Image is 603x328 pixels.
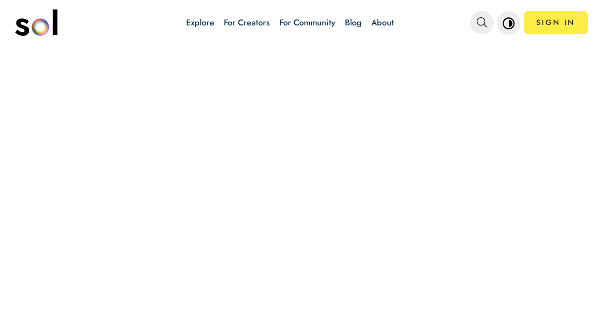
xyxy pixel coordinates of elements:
[15,6,588,39] nav: main navigation
[279,16,335,29] a: For Community
[524,11,588,34] a: SIGN IN
[371,16,394,29] a: About
[224,16,270,29] a: For Creators
[15,9,57,36] img: logo
[345,16,362,29] a: Blog
[186,16,214,29] a: Explore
